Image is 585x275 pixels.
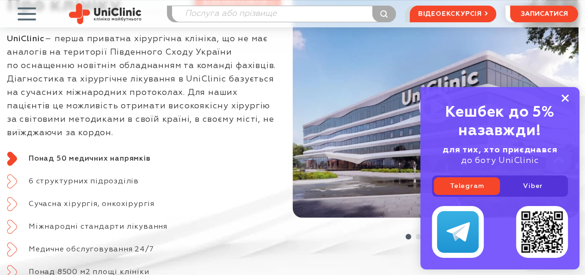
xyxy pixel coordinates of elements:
[172,6,395,22] input: Послуга або прізвище
[432,145,568,166] div: до боту UniClinic
[7,151,151,166] a: Понад 50 медичних напрямків
[500,177,566,195] a: Viber
[434,177,500,195] a: Telegram
[7,219,167,234] a: Міжнародні стандарти лікування
[7,174,139,188] a: 6 структурних підрозділів
[521,11,568,17] span: записатися
[410,6,496,22] a: відеоекскурсія
[7,242,154,256] a: Медичне обслуговування 24/7
[7,35,276,137] span: – перша приватна хірургічна клініка, що не має аналогів на території Південного Сходу України по ...
[7,35,45,43] strong: UniСlinic
[69,3,142,24] img: Uniclinic
[418,6,482,22] span: відеоекскурсія
[510,6,578,22] button: записатися
[7,197,154,211] a: Сучасна хірургія, онкохірургія
[432,103,568,140] div: Кешбек до 5% назавжди!
[443,146,557,154] b: для тих, хто приєднався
